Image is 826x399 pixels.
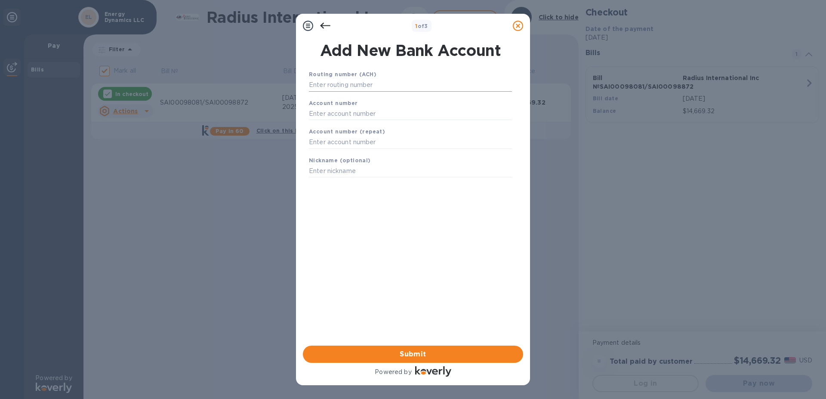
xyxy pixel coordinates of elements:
input: Enter routing number [309,79,512,92]
input: Enter account number [309,136,512,149]
b: Account number (repeat) [309,128,385,135]
span: Submit [310,349,516,359]
b: Account number [309,100,358,106]
span: 1 [415,23,417,29]
b: Routing number (ACH) [309,71,376,77]
h1: Add New Bank Account [304,41,517,59]
p: Powered by [375,368,411,377]
b: Nickname (optional) [309,157,371,164]
input: Enter account number [309,107,512,120]
b: of 3 [415,23,428,29]
input: Enter nickname [309,165,512,178]
img: Logo [415,366,451,377]
button: Submit [303,346,523,363]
